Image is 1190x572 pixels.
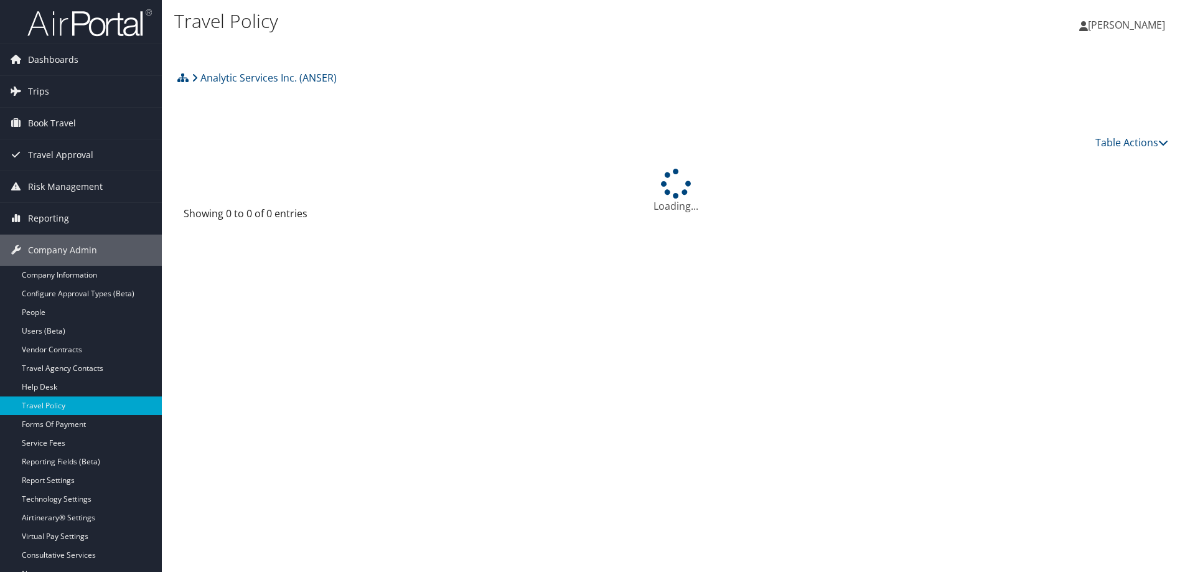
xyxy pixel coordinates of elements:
[1095,136,1168,149] a: Table Actions
[28,235,97,266] span: Company Admin
[192,65,337,90] a: Analytic Services Inc. (ANSER)
[28,139,93,171] span: Travel Approval
[28,76,49,107] span: Trips
[28,203,69,234] span: Reporting
[1079,6,1178,44] a: [PERSON_NAME]
[174,8,843,34] h1: Travel Policy
[28,171,103,202] span: Risk Management
[174,169,1178,213] div: Loading...
[184,206,416,227] div: Showing 0 to 0 of 0 entries
[1088,18,1165,32] span: [PERSON_NAME]
[28,44,78,75] span: Dashboards
[28,108,76,139] span: Book Travel
[27,8,152,37] img: airportal-logo.png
